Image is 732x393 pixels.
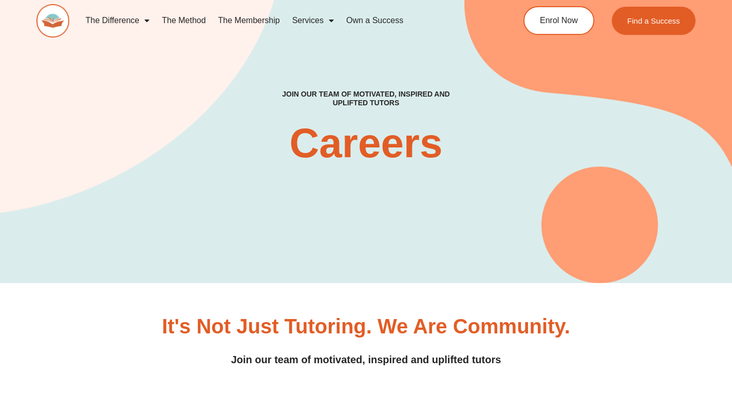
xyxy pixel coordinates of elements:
h4: Join our team of motivated, inspired and uplifted tutors [76,352,656,368]
a: Own a Success [340,9,409,32]
nav: Menu [80,9,486,32]
span: Enrol Now [540,16,578,25]
a: The Membership [212,9,286,32]
a: Services [286,9,340,32]
a: The Method [156,9,212,32]
h4: Join our team of motivated, inspired and uplifted tutors​ [269,90,464,107]
h2: Careers [217,123,515,164]
a: Enrol Now [523,6,594,35]
h3: It's Not Just Tutoring. We are Community. [162,316,570,336]
a: Find a Success [612,7,696,35]
a: The Difference [80,9,156,32]
span: Find a Success [627,17,680,25]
